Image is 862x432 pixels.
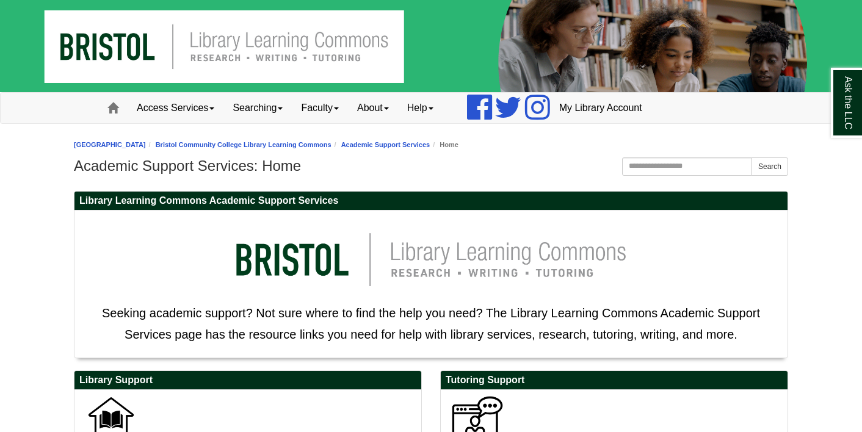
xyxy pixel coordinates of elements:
[102,306,760,341] span: Seeking academic support? Not sure where to find the help you need? The Library Learning Commons ...
[348,93,398,123] a: About
[156,141,331,148] a: Bristol Community College Library Learning Commons
[292,93,348,123] a: Faculty
[74,139,788,151] nav: breadcrumb
[398,93,443,123] a: Help
[550,93,651,123] a: My Library Account
[74,192,788,211] h2: Library Learning Commons Academic Support Services
[223,93,292,123] a: Searching
[74,371,421,390] h2: Library Support
[752,157,788,176] button: Search
[128,93,223,123] a: Access Services
[341,141,430,148] a: Academic Support Services
[441,371,788,390] h2: Tutoring Support
[74,141,146,148] a: [GEOGRAPHIC_DATA]
[217,217,645,303] img: llc logo
[430,139,458,151] li: Home
[74,157,788,175] h1: Academic Support Services: Home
